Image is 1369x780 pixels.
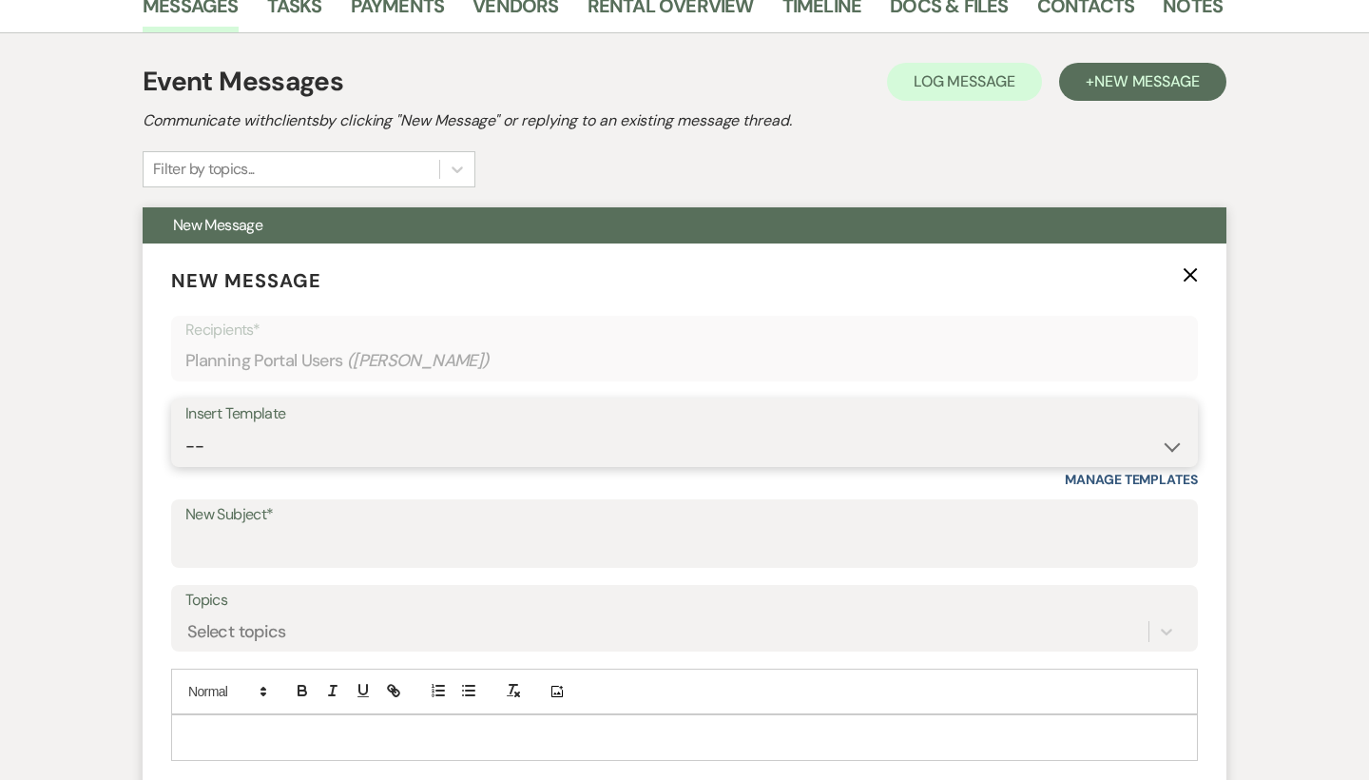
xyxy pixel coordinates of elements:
[1059,63,1226,101] button: +New Message
[185,342,1184,380] div: Planning Portal Users
[171,268,321,293] span: New Message
[887,63,1042,101] button: Log Message
[185,501,1184,529] label: New Subject*
[185,400,1184,428] div: Insert Template
[143,62,343,102] h1: Event Messages
[185,318,1184,342] p: Recipients*
[173,215,262,235] span: New Message
[153,158,255,181] div: Filter by topics...
[187,619,286,645] div: Select topics
[347,348,490,374] span: ( [PERSON_NAME] )
[185,587,1184,614] label: Topics
[914,71,1015,91] span: Log Message
[143,109,1226,132] h2: Communicate with clients by clicking "New Message" or replying to an existing message thread.
[1065,471,1198,488] a: Manage Templates
[1094,71,1200,91] span: New Message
